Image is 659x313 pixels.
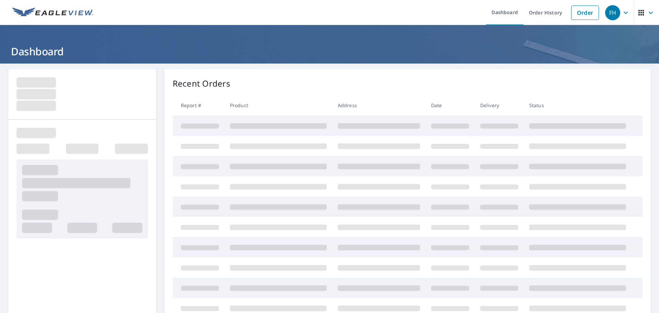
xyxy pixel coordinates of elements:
[605,5,620,20] div: FH
[224,95,332,115] th: Product
[571,5,599,20] a: Order
[173,95,224,115] th: Report #
[524,95,632,115] th: Status
[426,95,475,115] th: Date
[332,95,426,115] th: Address
[8,44,651,58] h1: Dashboard
[475,95,524,115] th: Delivery
[173,77,230,90] p: Recent Orders
[12,8,93,18] img: EV Logo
